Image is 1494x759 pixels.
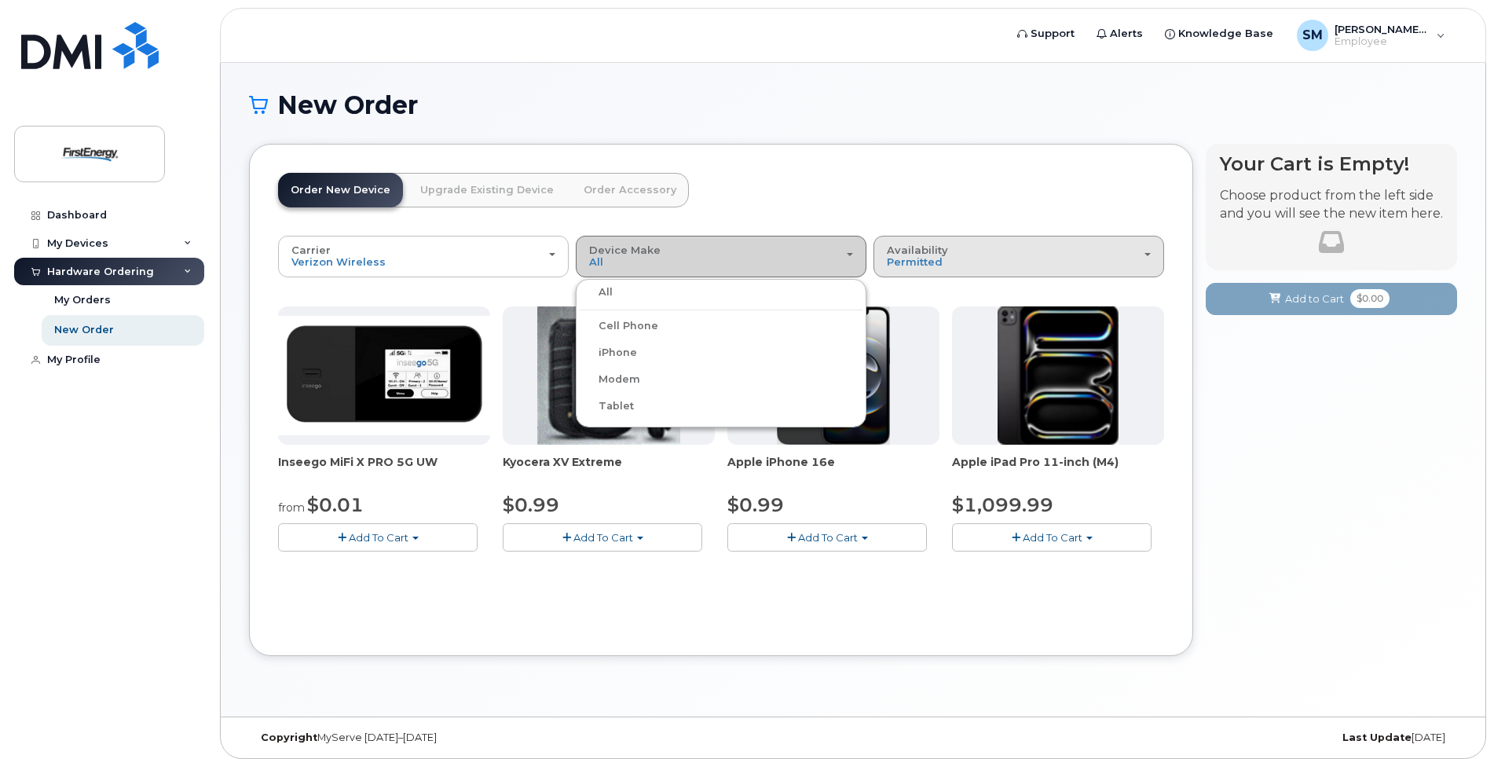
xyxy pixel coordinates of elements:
[580,343,637,362] label: iPhone
[873,236,1164,277] button: Availability Permitted
[1342,731,1412,743] strong: Last Update
[952,523,1152,551] button: Add To Cart
[727,454,939,486] div: Apple iPhone 16e
[291,244,331,256] span: Carrier
[727,523,927,551] button: Add To Cart
[998,306,1119,445] img: ipad_pro_11_m4.png
[537,306,679,445] img: xvextreme.gif
[580,370,640,389] label: Modem
[1350,289,1390,308] span: $0.00
[952,493,1053,516] span: $1,099.99
[887,255,943,268] span: Permitted
[571,173,689,207] a: Order Accessory
[727,493,784,516] span: $0.99
[573,531,633,544] span: Add To Cart
[580,283,613,302] label: All
[349,531,408,544] span: Add To Cart
[952,454,1164,486] div: Apple iPad Pro 11-inch (M4)
[278,500,305,515] small: from
[503,454,715,486] div: Kyocera XV Extreme
[1023,531,1082,544] span: Add To Cart
[1285,291,1344,306] span: Add to Cart
[589,255,603,268] span: All
[278,173,403,207] a: Order New Device
[503,493,559,516] span: $0.99
[580,397,634,416] label: Tablet
[408,173,566,207] a: Upgrade Existing Device
[249,91,1457,119] h1: New Order
[887,244,948,256] span: Availability
[261,731,317,743] strong: Copyright
[1054,731,1457,744] div: [DATE]
[291,255,386,268] span: Verizon Wireless
[576,236,866,277] button: Device Make All
[503,523,702,551] button: Add To Cart
[589,244,661,256] span: Device Make
[278,236,569,277] button: Carrier Verizon Wireless
[278,316,490,435] img: Inseego.png
[1426,691,1482,747] iframe: Messenger Launcher
[278,523,478,551] button: Add To Cart
[249,731,652,744] div: MyServe [DATE]–[DATE]
[1220,187,1443,223] p: Choose product from the left side and you will see the new item here.
[1206,283,1457,315] button: Add to Cart $0.00
[580,317,658,335] label: Cell Phone
[798,531,858,544] span: Add To Cart
[278,454,490,486] div: Inseego MiFi X PRO 5G UW
[307,493,364,516] span: $0.01
[1220,153,1443,174] h4: Your Cart is Empty!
